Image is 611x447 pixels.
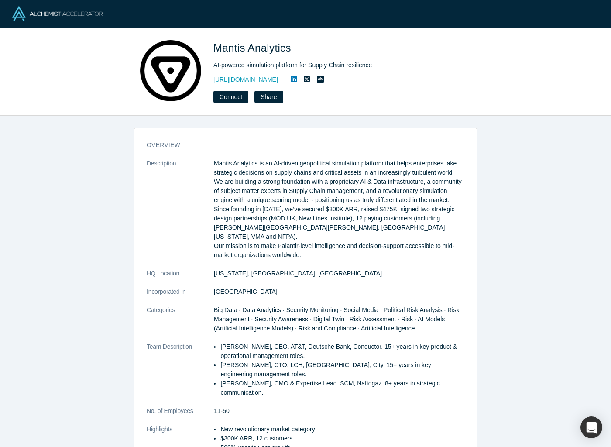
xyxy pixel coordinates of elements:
img: Alchemist Logo [12,6,103,21]
dt: Description [147,159,214,269]
h3: overview [147,141,452,150]
dt: HQ Location [147,269,214,287]
button: Share [254,91,283,103]
span: Mantis Analytics [213,42,294,54]
div: AI-powered simulation platform for Supply Chain resilience [213,61,458,70]
dd: [US_STATE], [GEOGRAPHIC_DATA], [GEOGRAPHIC_DATA] [214,269,464,278]
dd: [GEOGRAPHIC_DATA] [214,287,464,296]
a: [URL][DOMAIN_NAME] [213,75,278,84]
button: Connect [213,91,248,103]
li: [PERSON_NAME], CTO. LCH, [GEOGRAPHIC_DATA], City. 15+ years in key engineering management roles. [220,361,464,379]
dt: Team Description [147,342,214,406]
dt: No. of Employees [147,406,214,425]
span: Big Data · Data Analytics · Security Monitoring · Social Media · Political Risk Analysis · Risk M... [214,306,460,332]
dt: Categories [147,306,214,342]
img: Mantis Analytics's Logo [140,40,201,101]
dt: Incorporated in [147,287,214,306]
li: [PERSON_NAME], CEO. AT&T, Deutsche Bank, Conductor. 15+ years in key product & operational manage... [220,342,464,361]
dd: 11-50 [214,406,464,416]
li: New revolutionary market category [220,425,464,434]
p: Mantis Analytics is an AI-driven geopolitical simulation platform that helps enterprises take str... [214,159,464,260]
li: [PERSON_NAME], CMO & Expertise Lead. SCM, Naftogaz. 8+ years in strategic communication. [220,379,464,397]
li: $300K ARR, 12 customers [220,434,464,443]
